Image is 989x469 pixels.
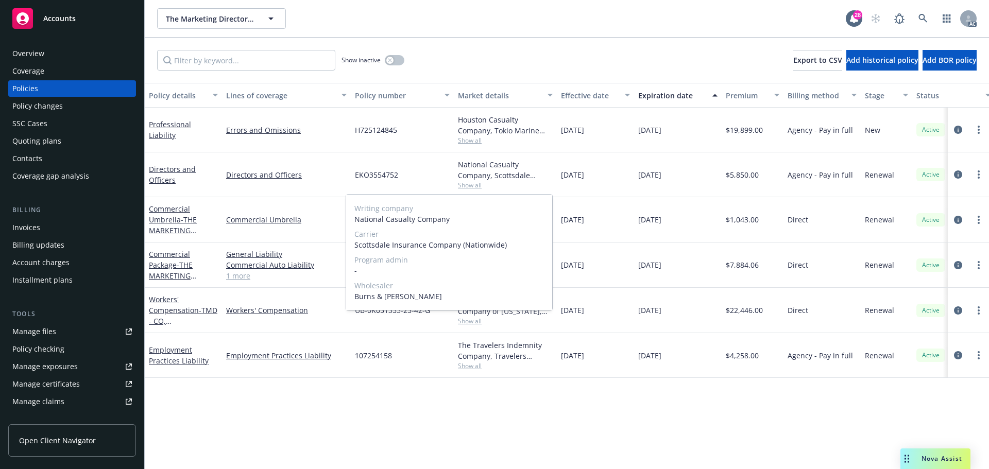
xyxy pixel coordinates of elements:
span: Renewal [865,169,894,180]
span: [DATE] [638,169,661,180]
input: Filter by keyword... [157,50,335,71]
span: Scottsdale Insurance Company (Nationwide) [354,239,544,250]
div: Policies [12,80,38,97]
a: Employment Practices Liability [149,345,209,366]
a: General Liability [226,249,347,259]
span: Active [920,125,941,134]
span: Carrier [354,229,544,239]
a: Coverage [8,63,136,79]
span: [DATE] [638,305,661,316]
span: Agency - Pay in full [788,125,853,135]
div: Tools [8,309,136,319]
span: Agency - Pay in full [788,350,853,361]
div: Houston Casualty Company, Tokio Marine HCC, Burns & [PERSON_NAME] [458,114,553,136]
span: Burns & [PERSON_NAME] [354,291,544,302]
span: Program admin [354,254,544,265]
span: National Casualty Company [354,214,544,224]
span: Show all [458,361,553,370]
span: Active [920,260,941,270]
span: Show all [458,181,553,189]
a: Installment plans [8,272,136,288]
div: Manage certificates [12,376,80,392]
a: more [973,124,985,136]
div: Billing updates [12,237,64,253]
span: $1,043.00 [726,214,759,225]
span: Active [920,306,941,315]
span: Export to CSV [793,55,842,65]
button: Policy details [145,83,222,108]
div: 28 [853,10,862,20]
div: Manage exposures [12,358,78,375]
span: [DATE] [638,125,661,135]
a: Manage files [8,323,136,340]
button: Export to CSV [793,50,842,71]
span: [DATE] [561,214,584,225]
div: Effective date [561,90,619,101]
button: Add historical policy [846,50,918,71]
a: Quoting plans [8,133,136,149]
a: more [973,168,985,181]
span: Writing company [354,203,544,214]
a: Commercial Umbrella [226,214,347,225]
a: circleInformation [952,349,964,361]
button: Market details [454,83,557,108]
a: Commercial Auto Liability [226,259,347,270]
span: - [354,265,544,276]
span: Renewal [865,259,894,270]
button: Premium [722,83,783,108]
button: Billing method [783,83,861,108]
a: Accounts [8,4,136,33]
a: Professional Liability [149,119,191,140]
span: The Marketing Directors, Inc. [166,13,255,24]
a: Manage claims [8,393,136,410]
a: Invoices [8,219,136,236]
span: $19,899.00 [726,125,763,135]
div: SSC Cases [12,115,47,132]
a: Manage certificates [8,376,136,392]
span: [DATE] [561,350,584,361]
span: Open Client Navigator [19,435,96,446]
a: Billing updates [8,237,136,253]
a: circleInformation [952,304,964,317]
a: more [973,214,985,226]
div: Billing method [788,90,845,101]
span: Active [920,351,941,360]
button: Expiration date [634,83,722,108]
a: 1 more [226,270,347,281]
span: New [865,125,880,135]
span: Show all [458,317,553,325]
a: circleInformation [952,124,964,136]
span: [DATE] [638,214,661,225]
span: Show all [458,136,553,145]
div: Billing [8,205,136,215]
div: Expiration date [638,90,706,101]
a: Commercial Package [149,249,215,324]
button: Add BOR policy [923,50,977,71]
div: National Casualty Company, Scottsdale Insurance Company (Nationwide), Burns & [PERSON_NAME] [458,159,553,181]
div: Manage claims [12,393,64,410]
a: Workers' Compensation [149,294,217,412]
a: Policies [8,80,136,97]
span: Renewal [865,214,894,225]
a: Directors and Officers [226,169,347,180]
div: Policy changes [12,98,63,114]
span: 107254158 [355,350,392,361]
span: Add BOR policy [923,55,977,65]
a: Manage exposures [8,358,136,375]
button: The Marketing Directors, Inc. [157,8,286,29]
div: The Travelers Indemnity Company, Travelers Insurance, Burns & [PERSON_NAME] [458,340,553,361]
div: Invoices [12,219,40,236]
span: $4,258.00 [726,350,759,361]
button: Policy number [351,83,454,108]
span: Active [920,215,941,224]
div: Drag to move [900,448,913,469]
a: Manage BORs [8,411,136,427]
div: Status [916,90,979,101]
a: Workers' Compensation [226,305,347,316]
a: Policy changes [8,98,136,114]
div: Coverage [12,63,44,79]
a: circleInformation [952,259,964,271]
a: Policy checking [8,341,136,357]
span: - THE MARKETING DIRECTORS, INC.- [GEOGRAPHIC_DATA]/[GEOGRAPHIC_DATA] [149,215,215,279]
span: Renewal [865,350,894,361]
